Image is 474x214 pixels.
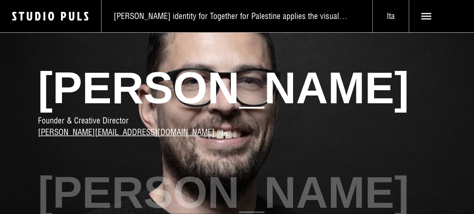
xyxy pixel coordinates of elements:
span: [PERSON_NAME] [38,60,436,116]
span: Ita [373,11,409,21]
span: Founder & Creative Director [38,115,129,126]
a: [PERSON_NAME][EMAIL_ADDRESS][DOMAIN_NAME] [38,126,215,138]
span: [PERSON_NAME] identity for Together for Palestine applies the visual language of petitions [114,11,349,21]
